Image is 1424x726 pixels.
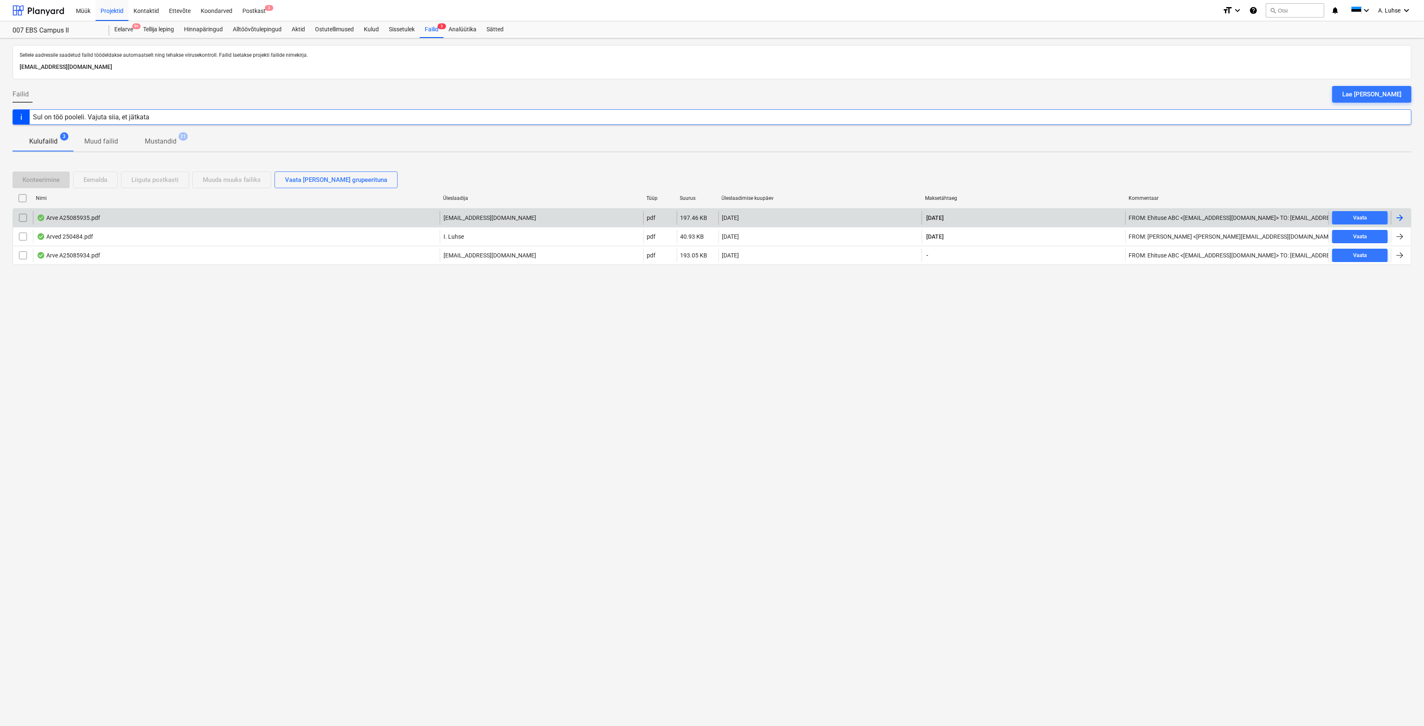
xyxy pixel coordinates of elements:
[444,21,481,38] a: Analüütika
[481,21,509,38] a: Sätted
[925,232,945,241] span: [DATE]
[275,171,398,188] button: Vaata [PERSON_NAME] grupeerituna
[925,251,929,260] span: -
[1222,5,1232,15] i: format_size
[647,195,673,201] div: Tüüp
[444,232,464,241] p: I. Luhse
[420,21,444,38] a: Failid3
[109,21,138,38] div: Eelarve
[37,233,93,240] div: Arved 250484.pdf
[925,214,945,222] span: [DATE]
[925,195,1122,201] div: Maksetähtaeg
[37,214,45,221] div: Andmed failist loetud
[36,195,436,201] div: Nimi
[722,233,739,240] div: [DATE]
[680,214,708,221] div: 197.46 KB
[359,21,384,38] a: Kulud
[438,23,446,29] span: 3
[1353,232,1367,242] div: Vaata
[265,5,273,11] span: 3
[647,214,656,221] div: pdf
[722,252,739,259] div: [DATE]
[37,214,100,221] div: Arve A25085935.pdf
[384,21,420,38] a: Sissetulek
[1353,251,1367,260] div: Vaata
[1129,195,1326,201] div: Kommentaar
[1332,230,1388,243] button: Vaata
[310,21,359,38] a: Ostutellimused
[1401,5,1411,15] i: keyboard_arrow_down
[29,136,58,146] p: Kulufailid
[722,214,739,221] div: [DATE]
[680,233,704,240] div: 40.93 KB
[37,252,100,259] div: Arve A25085934.pdf
[444,251,536,260] p: [EMAIL_ADDRESS][DOMAIN_NAME]
[1270,7,1276,14] span: search
[138,21,179,38] a: Tellija leping
[1378,7,1401,14] span: A. Luhse
[145,136,176,146] p: Mustandid
[1332,211,1388,224] button: Vaata
[444,214,536,222] p: [EMAIL_ADDRESS][DOMAIN_NAME]
[20,62,1404,72] p: [EMAIL_ADDRESS][DOMAIN_NAME]
[37,252,45,259] div: Andmed failist loetud
[420,21,444,38] div: Failid
[60,132,68,141] span: 3
[1331,5,1339,15] i: notifications
[179,21,228,38] a: Hinnapäringud
[1266,3,1324,18] button: Otsi
[1332,249,1388,262] button: Vaata
[33,113,149,121] div: Sul on töö pooleli. Vajuta siia, et jätkata
[287,21,310,38] a: Aktid
[179,132,188,141] span: 21
[1249,5,1258,15] i: Abikeskus
[680,195,715,201] div: Suurus
[37,233,45,240] div: Andmed failist loetud
[13,89,29,99] span: Failid
[132,23,141,29] span: 9+
[680,252,708,259] div: 193.05 KB
[722,195,919,201] div: Üleslaadimise kuupäev
[647,233,656,240] div: pdf
[1382,686,1424,726] iframe: Chat Widget
[1353,213,1367,223] div: Vaata
[13,26,99,35] div: 007 EBS Campus II
[647,252,656,259] div: pdf
[1361,5,1371,15] i: keyboard_arrow_down
[228,21,287,38] a: Alltöövõtulepingud
[109,21,138,38] a: Eelarve9+
[285,174,387,185] div: Vaata [PERSON_NAME] grupeerituna
[1382,686,1424,726] div: Vestlusvidin
[84,136,118,146] p: Muud failid
[1232,5,1243,15] i: keyboard_arrow_down
[1332,86,1411,103] button: Lae [PERSON_NAME]
[443,195,640,201] div: Üleslaadija
[1342,89,1401,100] div: Lae [PERSON_NAME]
[20,52,1404,59] p: Sellele aadressile saadetud failid töödeldakse automaatselt ning tehakse viirusekontroll. Failid ...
